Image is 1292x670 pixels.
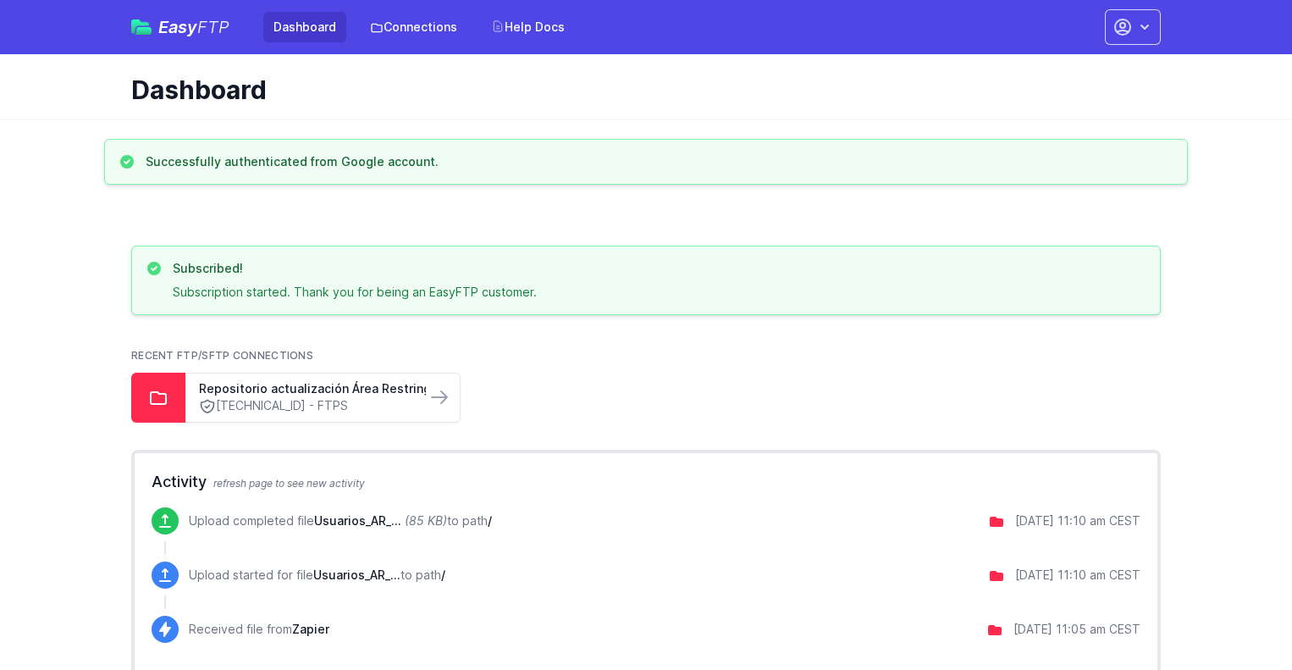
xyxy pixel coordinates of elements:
span: Zapier [292,622,329,636]
a: Dashboard [263,12,346,42]
span: FTP [197,17,229,37]
div: [DATE] 11:05 am CEST [1013,621,1140,638]
span: Easy [158,19,229,36]
div: [DATE] 11:10 am CEST [1015,567,1140,584]
div: [DATE] 11:10 am CEST [1015,512,1140,529]
a: EasyFTP [131,19,229,36]
span: Usuarios_AR_fSDgcbxEG523JGHddfb_dia_2.csv [313,568,400,582]
h1: Dashboard [131,75,1147,105]
span: / [488,513,492,528]
a: [TECHNICAL_ID] - FTPS [199,397,412,415]
a: Connections [360,12,467,42]
h3: Successfully authenticated from Google account. [146,153,439,170]
i: (85 KB) [405,513,447,528]
span: / [441,568,445,582]
a: Help Docs [481,12,575,42]
span: Usuarios_AR_fSDgcbxEG523JGHddfb_dia_2.csv [314,513,401,528]
img: easyftp_logo.png [131,19,152,35]
h3: Subscribed! [173,260,537,277]
h2: Recent FTP/SFTP Connections [131,349,1161,363]
p: Subscription started. Thank you for being an EasyFTP customer. [173,284,537,301]
p: Upload completed file to path [189,512,492,529]
h2: Activity [152,470,1140,494]
p: Received file from [189,621,329,638]
a: Repositorio actualización Área Restringida [199,380,412,397]
p: Upload started for file to path [189,567,445,584]
span: refresh page to see new activity [213,477,365,490]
